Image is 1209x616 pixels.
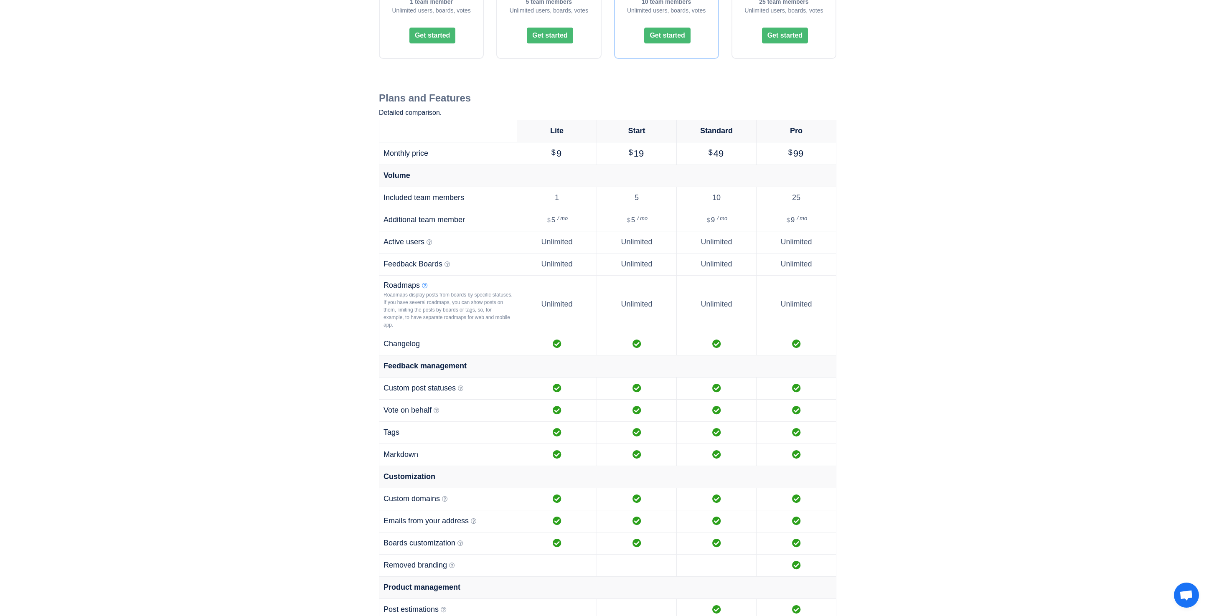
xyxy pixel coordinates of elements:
[379,576,836,598] td: Product management
[634,148,644,159] span: 19
[677,120,757,142] th: Standard
[384,238,424,246] span: Active users
[757,120,836,142] th: Pro
[388,6,475,15] div: Unlimited users, boards, votes
[541,260,572,268] span: Unlimited
[379,165,836,187] td: Volume
[791,216,805,224] span: 9
[621,300,652,308] span: Unlimited
[793,148,803,159] span: 99
[711,216,725,224] span: 9
[379,333,517,355] td: Changelog
[762,28,808,43] button: Get started
[557,215,568,221] sup: / mo
[629,148,633,157] span: $
[621,238,652,246] span: Unlimited
[597,120,677,142] th: Start
[505,6,592,15] div: Unlimited users, boards, votes
[379,466,836,488] td: Customization
[717,215,727,221] sup: / mo
[379,142,517,165] td: Monthly price
[707,217,710,223] span: $
[384,281,420,289] span: Roadmaps
[551,148,556,157] span: $
[701,300,732,308] span: Unlimited
[556,148,561,159] span: 9
[712,193,721,202] span: 10
[547,217,551,223] span: $
[379,108,836,118] p: Detailed comparison.
[384,384,456,392] span: Custom post statuses
[792,193,800,202] span: 25
[797,215,807,221] sup: / mo
[555,193,559,202] span: 1
[384,517,469,525] span: Emails from your address
[623,6,710,15] div: Unlimited users, boards, votes
[517,120,597,142] th: Lite
[627,217,630,223] span: $
[709,148,713,157] span: $
[644,28,690,43] button: Get started
[621,260,652,268] span: Unlimited
[379,355,836,377] td: Feedback management
[714,148,724,159] span: 49
[527,28,573,43] button: Get started
[701,260,732,268] span: Unlimited
[384,494,440,503] span: Custom domains
[384,561,447,569] span: Removed branding
[379,444,517,466] td: Markdown
[384,260,442,268] span: Feedback Boards
[637,215,648,221] sup: / mo
[384,605,439,613] span: Post estimations
[384,406,432,414] span: Vote on behalf
[780,260,812,268] span: Unlimited
[551,216,566,224] span: 5
[541,238,572,246] span: Unlimited
[741,6,827,15] div: Unlimited users, boards, votes
[631,216,645,224] span: 5
[788,148,792,157] span: $
[701,238,732,246] span: Unlimited
[379,92,836,104] h2: Plans and Features
[787,217,790,223] span: $
[379,209,517,231] td: Additional team member
[409,28,455,43] button: Get started
[379,187,517,209] td: Included team members
[1174,583,1199,608] a: Open chat
[379,421,517,444] td: Tags
[780,300,812,308] span: Unlimited
[384,291,513,329] div: Roadmaps display posts from boards by specific statuses. If you have several roadmaps, you can sh...
[541,300,572,308] span: Unlimited
[780,238,812,246] span: Unlimited
[635,193,639,202] span: 5
[384,539,455,547] span: Boards customization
